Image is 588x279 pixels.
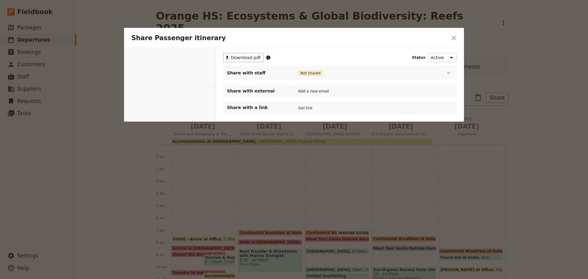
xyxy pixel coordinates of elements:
[231,55,261,61] span: Download pdf
[227,104,288,111] p: Share with a link
[449,33,459,43] button: Close dialog
[131,33,447,43] h2: Share Passenger itinerary
[227,70,288,76] span: Share with staff
[297,88,330,95] button: Add a new email
[298,71,323,76] span: Not shared
[297,105,314,111] button: Get link
[227,88,288,94] span: Share with external
[412,55,425,60] span: Status
[428,53,457,62] select: Status
[223,53,263,62] button: ​Download pdf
